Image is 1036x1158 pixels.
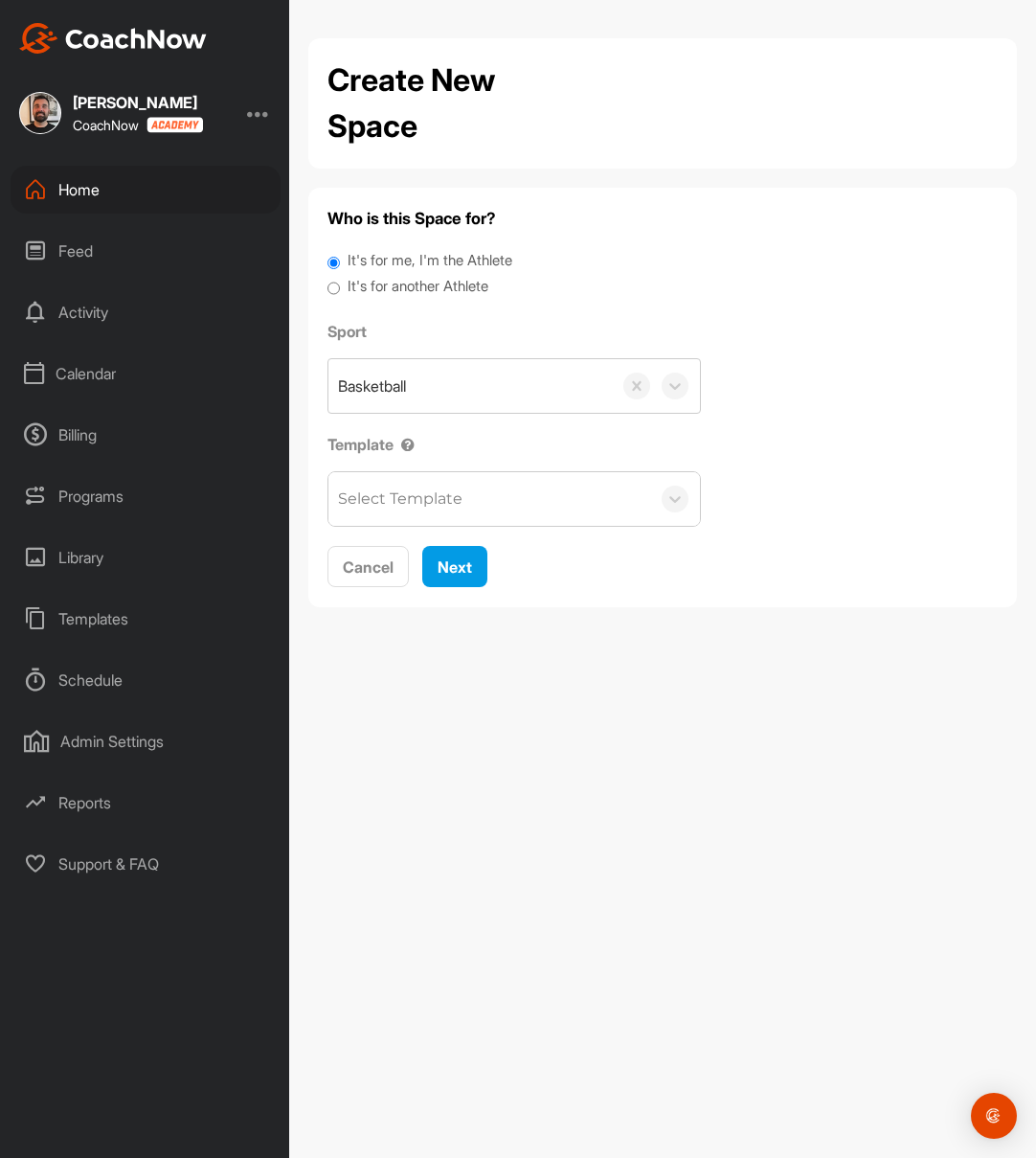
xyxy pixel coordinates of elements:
div: [PERSON_NAME] [73,95,203,110]
img: CoachNow [19,23,207,54]
div: CoachNow [73,117,203,133]
div: Calendar [11,350,281,397]
div: Reports [11,779,281,827]
div: Templates [11,595,281,643]
div: Billing [11,411,281,459]
div: Basketball [338,375,406,397]
div: Programs [11,472,281,520]
img: CoachNow acadmey [146,117,203,133]
img: square_94840204ffa682ebe84d3d74b4446009.jpg [19,92,61,134]
div: Home [11,166,281,214]
h4: Who is this Space for? [327,207,998,231]
label: It's for another Athlete [348,276,488,298]
div: Feed [11,227,281,275]
span: Cancel [343,557,394,577]
div: Open Intercom Messenger [971,1093,1017,1139]
div: Schedule [11,656,281,704]
div: Activity [11,288,281,336]
h2: Create New Space [327,57,586,149]
span: Next [438,557,472,577]
label: Sport [327,320,701,343]
div: Admin Settings [11,717,281,765]
button: Cancel [327,546,409,587]
div: Support & FAQ [11,840,281,888]
div: Select Template [338,488,462,511]
label: Template [327,433,701,456]
button: Next [422,546,487,587]
label: It's for me, I'm the Athlete [348,250,512,272]
div: Library [11,534,281,581]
